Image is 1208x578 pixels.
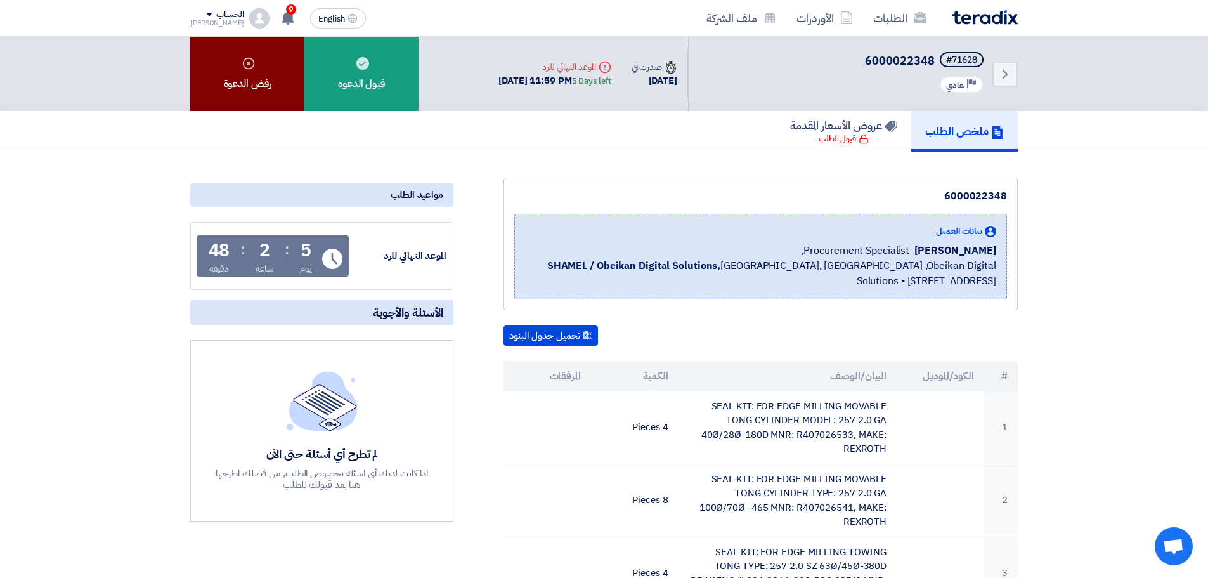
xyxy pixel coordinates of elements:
[209,262,229,275] div: دقيقة
[984,361,1018,391] th: #
[190,37,304,111] div: رفض الدعوة
[351,249,446,263] div: الموعد النهائي للرد
[946,79,964,91] span: عادي
[572,75,611,88] div: 5 Days left
[696,3,786,33] a: ملف الشركة
[776,111,911,152] a: عروض الأسعار المقدمة قبول الطلب
[865,52,986,70] h5: 6000022348
[936,225,982,238] span: بيانات العميل
[301,242,311,259] div: 5
[249,8,270,29] img: profile_test.png
[216,10,244,20] div: الحساب
[300,262,312,275] div: يوم
[897,361,984,391] th: الكود/الموديل
[503,325,598,346] button: تحميل جدول البنود
[498,74,611,88] div: [DATE] 11:59 PM
[285,238,289,261] div: :
[819,133,869,145] div: قبول الطلب
[259,242,270,259] div: 2
[632,74,677,88] div: [DATE]
[214,447,430,461] div: لم تطرح أي أسئلة حتى الآن
[863,3,937,33] a: الطلبات
[632,60,677,74] div: صدرت في
[304,37,419,111] div: قبول الدعوه
[525,258,996,289] span: [GEOGRAPHIC_DATA], [GEOGRAPHIC_DATA] ,Obeikan Digital Solutions - [STREET_ADDRESS]
[209,242,230,259] div: 48
[318,15,345,23] span: English
[190,20,244,27] div: [PERSON_NAME]
[952,10,1018,25] img: Teradix logo
[591,464,679,537] td: 8 Pieces
[240,238,245,261] div: :
[503,361,591,391] th: المرفقات
[679,361,897,391] th: البيان/الوصف
[865,52,935,69] span: 6000022348
[214,468,430,490] div: اذا كانت لديك أي اسئلة بخصوص الطلب, من فضلك اطرحها هنا بعد قبولك للطلب
[790,118,897,133] h5: عروض الأسعار المقدمة
[591,361,679,391] th: الكمية
[190,183,453,207] div: مواعيد الطلب
[984,464,1018,537] td: 2
[802,243,910,258] span: Procurement Specialist,
[498,60,611,74] div: الموعد النهائي للرد
[984,391,1018,464] td: 1
[310,8,366,29] button: English
[286,4,296,15] span: 9
[373,305,443,320] span: الأسئلة والأجوبة
[946,56,977,65] div: #71628
[786,3,863,33] a: الأوردرات
[911,111,1018,152] a: ملخص الطلب
[256,262,274,275] div: ساعة
[914,243,996,258] span: [PERSON_NAME]
[514,188,1007,204] div: 6000022348
[925,124,1004,138] h5: ملخص الطلب
[547,258,721,273] b: SHAMEL / Obeikan Digital Solutions,
[679,391,897,464] td: SEAL KIT: FOR EDGE MILLING MOVABLE TONG CYLINDER MODEL: 257 2.0 GA 40Ø/28Ø-180D MNR: R407026533, ...
[591,391,679,464] td: 4 Pieces
[287,371,358,431] img: empty_state_list.svg
[1155,527,1193,565] div: دردشة مفتوحة
[679,464,897,537] td: SEAL KIT: FOR EDGE MILLING MOVABLE TONG CYLINDER TYPE: 257 2.0 GA 100Ø/70Ø -465 MNR: R407026541, ...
